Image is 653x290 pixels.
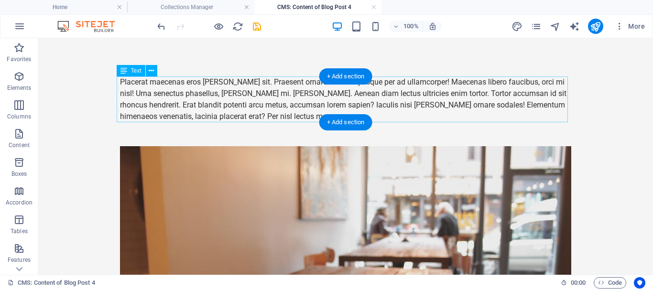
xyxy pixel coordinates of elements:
[588,19,603,34] button: publish
[319,68,372,85] div: + Add section
[590,21,601,32] i: Publish
[428,22,437,31] i: On resize automatically adjust zoom level to fit chosen device.
[569,21,580,32] button: text_generator
[11,170,27,178] p: Boxes
[598,277,622,289] span: Code
[7,113,31,120] p: Columns
[82,38,533,84] div: Placerat maecenas eros [PERSON_NAME] sit. Praesent ornare eu arcu quisque per ad ullamcorper! Mae...
[389,21,423,32] button: 100%
[6,199,33,206] p: Accordion
[569,21,580,32] i: AI Writer
[155,21,167,32] button: undo
[131,68,141,74] span: Text
[55,21,127,32] img: Editor Logo
[8,256,31,264] p: Features
[7,84,32,92] p: Elements
[251,21,262,32] i: Save (Ctrl+S)
[531,21,542,32] i: Pages (Ctrl+Alt+S)
[615,21,645,31] span: More
[550,21,561,32] button: navigator
[550,21,561,32] i: Navigator
[531,21,542,32] button: pages
[319,114,372,130] div: + Add section
[571,277,586,289] span: 00 00
[577,279,579,286] span: :
[561,277,586,289] h6: Session time
[9,141,30,149] p: Content
[156,21,167,32] i: Undo: Change text (Ctrl+Z)
[232,21,243,32] button: reload
[254,2,381,12] h4: CMS: Content of Blog Post 4
[213,21,224,32] button: Click here to leave preview mode and continue editing
[8,277,95,289] a: Click to cancel selection. Double-click to open Pages
[7,55,31,63] p: Favorites
[251,21,262,32] button: save
[512,21,522,32] i: Design (Ctrl+Alt+Y)
[232,21,243,32] i: Reload page
[11,227,28,235] p: Tables
[594,277,626,289] button: Code
[403,21,419,32] h6: 100%
[611,19,649,34] button: More
[127,2,254,12] h4: Collections Manager
[634,277,645,289] button: Usercentrics
[512,21,523,32] button: design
